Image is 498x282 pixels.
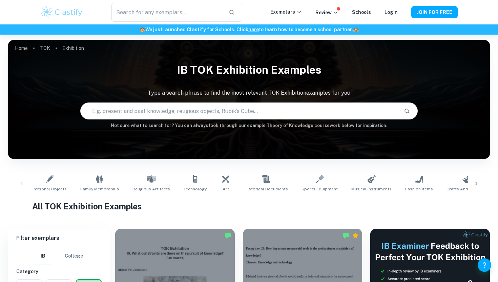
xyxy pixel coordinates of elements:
p: Exhibition [62,44,84,52]
input: Search for any exemplars... [111,3,223,22]
span: Musical Instruments [351,186,392,192]
div: Filter type choice [35,248,83,264]
span: Fashion Items [405,186,433,192]
img: Marked [343,232,349,239]
p: Exemplars [270,8,302,16]
button: College [65,248,83,264]
input: E.g. present and past knowledge, religious objects, Rubik's Cube... [81,101,398,120]
img: Marked [225,232,231,239]
span: Personal Objects [33,186,67,192]
span: Family Memorabilia [80,186,119,192]
a: Schools [352,10,371,15]
h6: Category [16,268,102,275]
div: Premium [352,232,359,239]
span: Sports Equipment [302,186,338,192]
span: Crafts and Hobbies [447,186,486,192]
h6: Filter exemplars [8,229,110,248]
button: JOIN FOR FREE [411,6,458,18]
span: Historical Documents [245,186,288,192]
h6: We just launched Clastify for Schools. Click to learn how to become a school partner. [1,26,497,33]
h6: Not sure what to search for? You can always look through our example Theory of Knowledge coursewo... [8,122,490,129]
a: Login [385,10,398,15]
p: Type a search phrase to find the most relevant TOK Exhibition examples for you [8,89,490,97]
h1: All TOK Exhibition Examples [32,200,466,212]
a: Home [15,43,28,53]
span: Technology [184,186,207,192]
span: Art [223,186,229,192]
img: Clastify logo [40,5,83,19]
span: 🏫 [353,27,359,32]
button: IB [35,248,51,264]
a: TOK [40,43,50,53]
span: Religious Artifacts [132,186,170,192]
h1: IB TOK Exhibition examples [8,59,490,81]
button: Search [401,105,413,117]
a: here [248,27,259,32]
p: Review [315,9,338,16]
button: Help and Feedback [478,258,491,272]
span: 🏫 [140,27,145,32]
